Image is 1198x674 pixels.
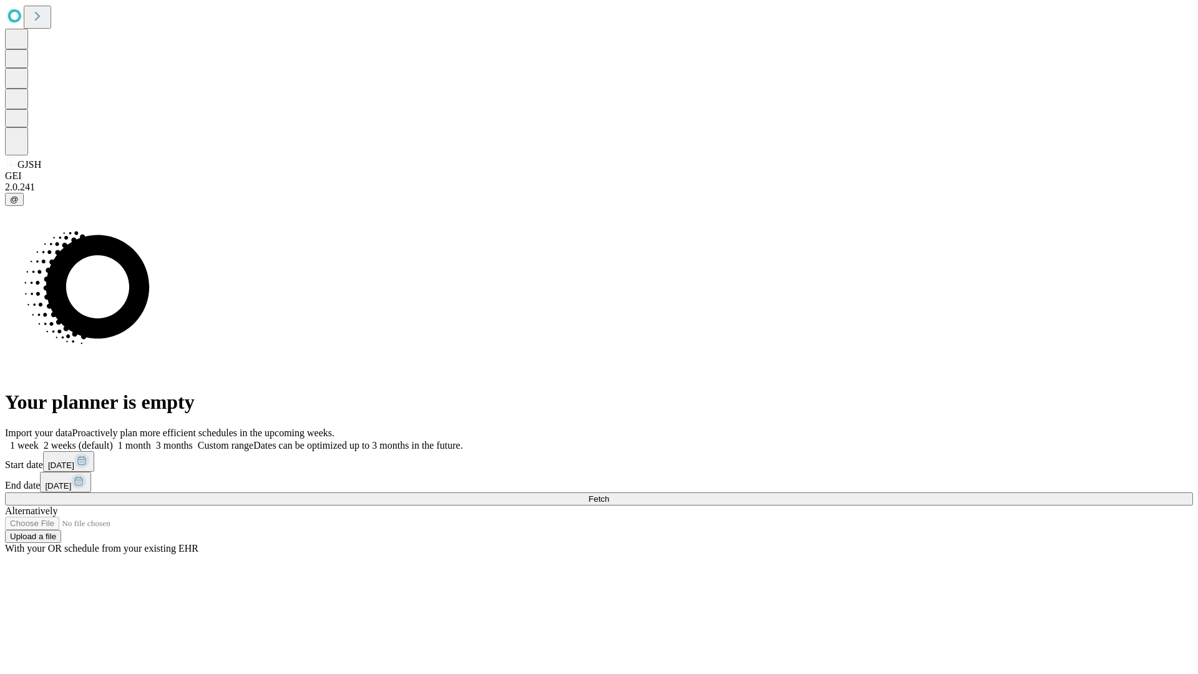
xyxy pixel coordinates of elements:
h1: Your planner is empty [5,391,1193,414]
span: 1 week [10,440,39,451]
span: Alternatively [5,506,57,516]
button: Upload a file [5,530,61,543]
button: [DATE] [40,472,91,492]
div: GEI [5,170,1193,182]
span: Proactively plan more efficient schedules in the upcoming weeks. [72,427,334,438]
span: 3 months [156,440,193,451]
button: [DATE] [43,451,94,472]
span: Import your data [5,427,72,438]
button: @ [5,193,24,206]
span: GJSH [17,159,41,170]
span: 2 weeks (default) [44,440,113,451]
span: Fetch [588,494,609,504]
span: Custom range [198,440,253,451]
span: Dates can be optimized up to 3 months in the future. [253,440,462,451]
div: End date [5,472,1193,492]
span: With your OR schedule from your existing EHR [5,543,198,554]
span: [DATE] [48,461,74,470]
span: @ [10,195,19,204]
span: [DATE] [45,481,71,491]
div: Start date [5,451,1193,472]
div: 2.0.241 [5,182,1193,193]
span: 1 month [118,440,151,451]
button: Fetch [5,492,1193,506]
